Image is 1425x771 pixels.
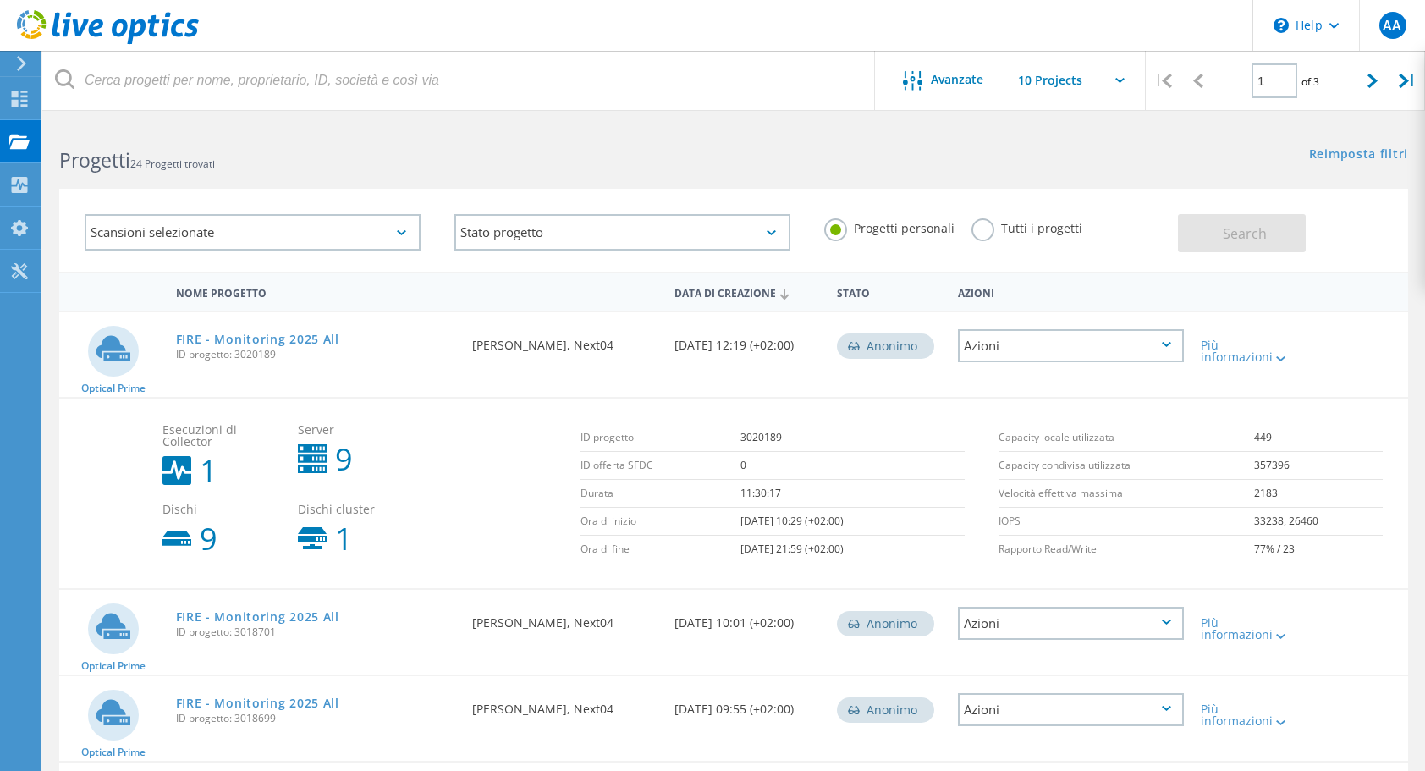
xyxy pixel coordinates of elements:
[740,480,965,508] td: 11:30:17
[837,697,934,723] div: Anonimo
[81,747,146,757] span: Optical Prime
[176,713,456,724] span: ID progetto: 3018699
[130,157,215,171] span: 24 Progetti trovati
[42,51,876,110] input: Cerca progetti per nome, proprietario, ID, società e così via
[1201,617,1292,641] div: Più informazioni
[580,508,741,536] td: Ora di inizio
[1309,148,1408,162] a: Reimposta filtri
[1223,224,1267,243] span: Search
[971,218,1082,234] label: Tutti i progetti
[1254,480,1383,508] td: 2183
[740,536,965,564] td: [DATE] 21:59 (+02:00)
[580,536,741,564] td: Ora di fine
[1254,424,1383,452] td: 449
[1254,508,1383,536] td: 33238, 26460
[464,676,666,732] div: [PERSON_NAME], Next04
[1178,214,1306,252] button: Search
[1201,339,1292,363] div: Più informazioni
[1254,536,1383,564] td: 77% / 23
[1201,703,1292,727] div: Più informazioni
[1274,18,1289,33] svg: \n
[999,508,1254,536] td: IOPS
[999,536,1254,564] td: Rapporto Read/Write
[464,312,666,368] div: [PERSON_NAME], Next04
[837,611,934,636] div: Anonimo
[176,333,339,345] a: FIRE - Monitoring 2025 All
[740,452,965,480] td: 0
[335,524,353,554] b: 1
[999,452,1254,480] td: Capacity condivisa utilizzata
[298,424,416,436] span: Server
[176,627,456,637] span: ID progetto: 3018701
[464,590,666,646] div: [PERSON_NAME], Next04
[454,214,790,251] div: Stato progetto
[666,312,828,368] div: [DATE] 12:19 (+02:00)
[949,276,1192,307] div: Azioni
[176,350,456,360] span: ID progetto: 3020189
[580,452,741,480] td: ID offerta SFDC
[580,480,741,508] td: Durata
[931,74,983,85] span: Avanzate
[999,480,1254,508] td: Velocità effettiva massima
[666,676,828,732] div: [DATE] 09:55 (+02:00)
[200,456,217,487] b: 1
[1301,74,1319,89] span: of 3
[168,276,465,307] div: Nome progetto
[176,697,339,709] a: FIRE - Monitoring 2025 All
[59,146,130,173] b: Progetti
[298,504,416,515] span: Dischi cluster
[1383,19,1401,32] span: AA
[176,611,339,623] a: FIRE - Monitoring 2025 All
[81,383,146,394] span: Optical Prime
[958,607,1184,640] div: Azioni
[999,424,1254,452] td: Capacity locale utilizzata
[740,424,965,452] td: 3020189
[162,424,281,448] span: Esecuzioni di Collector
[666,590,828,646] div: [DATE] 10:01 (+02:00)
[740,508,965,536] td: [DATE] 10:29 (+02:00)
[824,218,955,234] label: Progetti personali
[580,424,741,452] td: ID progetto
[1254,452,1383,480] td: 357396
[335,444,353,475] b: 9
[958,329,1184,362] div: Azioni
[17,36,199,47] a: Live Optics Dashboard
[958,693,1184,726] div: Azioni
[1390,51,1425,111] div: |
[837,333,934,359] div: Anonimo
[1146,51,1180,111] div: |
[200,524,217,554] b: 9
[162,504,281,515] span: Dischi
[85,214,421,251] div: Scansioni selezionate
[81,661,146,671] span: Optical Prime
[666,276,828,308] div: Data di creazione
[828,276,949,307] div: Stato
